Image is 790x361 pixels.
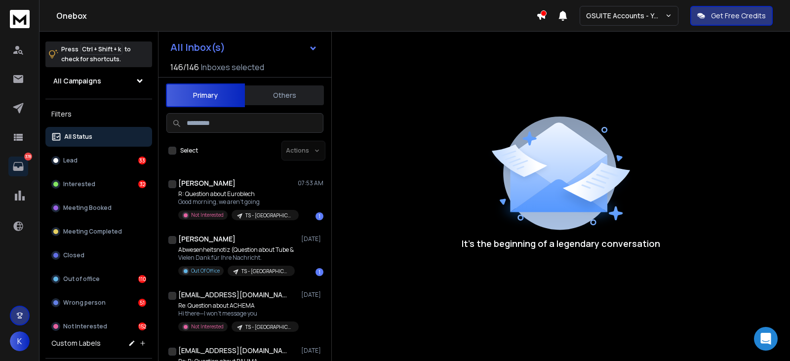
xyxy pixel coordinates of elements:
[241,268,289,275] p: TS - [GEOGRAPHIC_DATA] 2
[178,190,297,198] p: R: Question about Euroblech
[45,107,152,121] h3: Filters
[690,6,773,26] button: Get Free Credits
[754,327,778,351] div: Open Intercom Messenger
[301,235,323,243] p: [DATE]
[301,291,323,299] p: [DATE]
[178,246,295,254] p: Abwesenheitsnotiz (Question about Tube &
[191,323,224,330] p: Not Interested
[138,275,146,283] div: 110
[138,157,146,164] div: 33
[178,290,287,300] h1: [EMAIL_ADDRESS][DOMAIN_NAME]
[45,222,152,241] button: Meeting Completed
[138,322,146,330] div: 152
[138,299,146,307] div: 51
[45,198,152,218] button: Meeting Booked
[245,84,324,106] button: Others
[170,42,225,52] h1: All Inbox(s)
[201,61,264,73] h3: Inboxes selected
[45,151,152,170] button: Lead33
[178,254,295,262] p: Vielen Dank für Ihre Nachricht.
[180,147,198,155] label: Select
[63,251,84,259] p: Closed
[711,11,766,21] p: Get Free Credits
[166,83,245,107] button: Primary
[316,212,323,220] div: 1
[10,331,30,351] button: K
[298,179,323,187] p: 07:53 AM
[45,127,152,147] button: All Status
[178,302,297,310] p: Re: Question about ACHEMA
[63,322,107,330] p: Not Interested
[178,310,297,318] p: Hi there—I won’t message you
[191,211,224,219] p: Not Interested
[24,153,32,160] p: 378
[63,275,100,283] p: Out of office
[53,76,101,86] h1: All Campaigns
[245,323,293,331] p: TS - [GEOGRAPHIC_DATA] 2
[63,157,78,164] p: Lead
[51,338,101,348] h3: Custom Labels
[45,245,152,265] button: Closed
[178,234,236,244] h1: [PERSON_NAME]
[586,11,665,21] p: GSUITE Accounts - YC outreach
[178,178,236,188] h1: [PERSON_NAME]
[138,180,146,188] div: 32
[45,317,152,336] button: Not Interested152
[63,204,112,212] p: Meeting Booked
[170,61,199,73] span: 146 / 146
[45,293,152,313] button: Wrong person51
[64,133,92,141] p: All Status
[63,180,95,188] p: Interested
[10,10,30,28] img: logo
[178,346,287,356] h1: [EMAIL_ADDRESS][DOMAIN_NAME]
[301,347,323,355] p: [DATE]
[245,212,293,219] p: TS - [GEOGRAPHIC_DATA] 2
[56,10,536,22] h1: Onebox
[45,174,152,194] button: Interested32
[45,269,152,289] button: Out of office110
[45,71,152,91] button: All Campaigns
[61,44,131,64] p: Press to check for shortcuts.
[80,43,122,55] span: Ctrl + Shift + k
[8,157,28,176] a: 378
[316,268,323,276] div: 1
[462,237,660,250] p: It’s the beginning of a legendary conversation
[162,38,325,57] button: All Inbox(s)
[191,267,220,275] p: Out Of Office
[178,198,297,206] p: Good morning, we aren’t going
[63,228,122,236] p: Meeting Completed
[63,299,106,307] p: Wrong person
